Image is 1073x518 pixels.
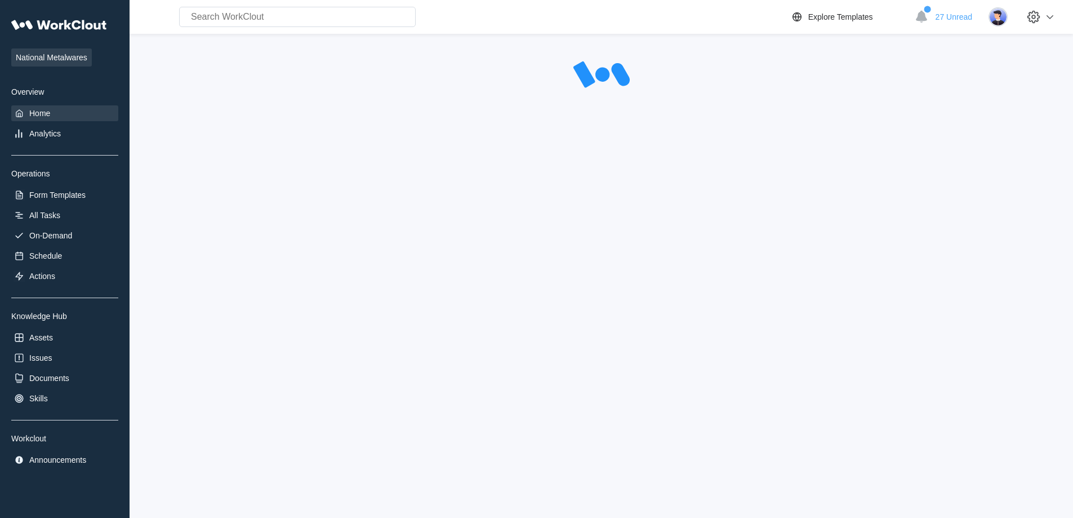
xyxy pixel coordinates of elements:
div: Form Templates [29,191,86,200]
div: Actions [29,272,55,281]
div: Skills [29,394,48,403]
div: On-Demand [29,231,72,240]
a: Assets [11,330,118,346]
img: user-5.png [989,7,1008,26]
a: Issues [11,350,118,366]
div: Knowledge Hub [11,312,118,321]
div: Analytics [29,129,61,138]
div: All Tasks [29,211,60,220]
div: Schedule [29,251,62,260]
a: Schedule [11,248,118,264]
div: Workclout [11,434,118,443]
div: Issues [29,353,52,362]
a: Explore Templates [790,10,909,24]
span: National Metalwares [11,48,92,67]
a: Analytics [11,126,118,141]
a: Actions [11,268,118,284]
input: Search WorkClout [179,7,416,27]
div: Announcements [29,455,86,464]
a: Skills [11,391,118,406]
div: Home [29,109,50,118]
div: Overview [11,87,118,96]
span: 27 Unread [936,12,972,21]
div: Operations [11,169,118,178]
a: Form Templates [11,187,118,203]
a: Documents [11,370,118,386]
div: Explore Templates [808,12,873,21]
a: Home [11,105,118,121]
a: All Tasks [11,207,118,223]
a: On-Demand [11,228,118,243]
div: Documents [29,374,69,383]
div: Assets [29,333,53,342]
a: Announcements [11,452,118,468]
